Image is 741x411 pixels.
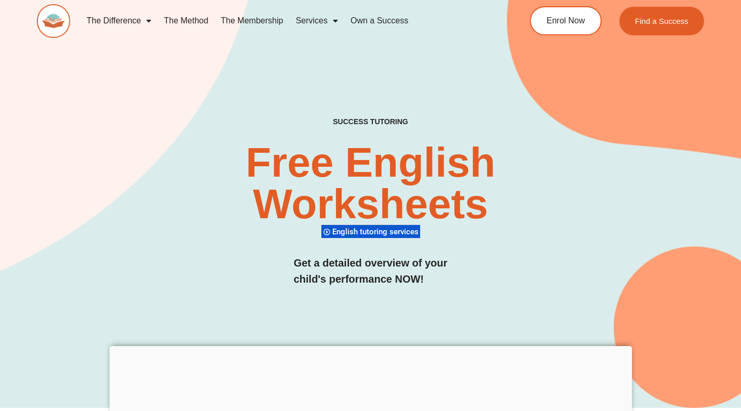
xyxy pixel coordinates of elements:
a: Find a Success [619,7,704,35]
h2: Free English Worksheets​ [150,142,590,225]
a: The Method [158,9,214,33]
a: The Membership [215,9,290,33]
nav: Menu [81,9,492,33]
a: Enrol Now [530,6,602,35]
a: Own a Success [344,9,414,33]
iframe: Advertisement [109,346,632,410]
div: English tutoring services [321,224,420,238]
span: English tutoring services [332,227,422,236]
a: The Difference [81,9,158,33]
h3: Get a detailed overview of your child's performance NOW! [294,255,448,287]
a: Services [290,9,344,33]
span: Enrol Now [547,17,585,25]
span: Find a Success [635,17,688,25]
h4: SUCCESS TUTORING​ [272,117,470,126]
